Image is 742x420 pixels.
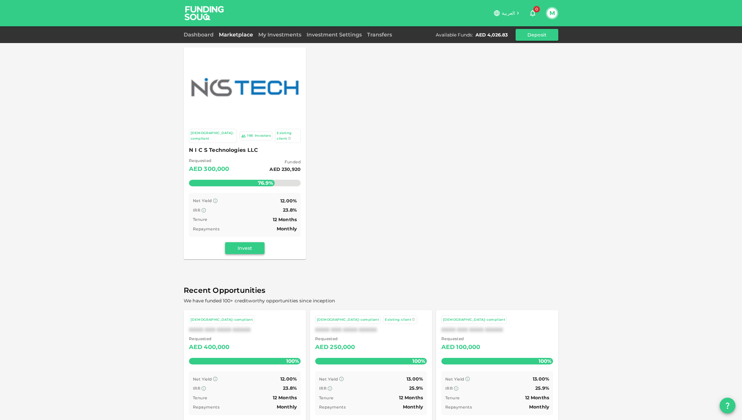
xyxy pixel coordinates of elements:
[445,386,453,391] span: IRR
[184,284,558,297] span: Recent Opportunities
[189,342,202,353] div: AED
[403,404,423,410] span: Monthly
[529,404,549,410] span: Monthly
[525,395,549,401] span: 12 Months
[411,356,427,366] span: 100%
[280,198,297,204] span: 12.00%
[319,377,338,382] span: Net Yield
[193,405,220,409] span: Repayments
[189,146,301,155] span: N I C S Technologies LLC
[269,159,301,165] span: Funded
[193,198,212,203] span: Net Yield
[399,395,423,401] span: 12 Months
[385,317,411,322] span: Existing client
[204,342,229,353] div: 400,000
[537,356,553,366] span: 100%
[441,342,455,353] div: AED
[193,217,207,222] span: Tenure
[273,217,297,222] span: 12 Months
[535,385,549,391] span: 25.9%
[247,133,253,139] div: 198
[285,356,301,366] span: 100%
[441,336,480,342] span: Requested
[456,342,480,353] div: 100,000
[364,32,395,38] a: Transfers
[445,395,459,400] span: Tenure
[502,10,515,16] span: العربية
[225,242,265,254] button: Invest
[319,405,346,409] span: Repayments
[445,405,472,409] span: Repayments
[445,377,464,382] span: Net Yield
[191,130,235,141] div: [DEMOGRAPHIC_DATA]-compliant
[193,377,212,382] span: Net Yield
[319,386,327,391] span: IRR
[443,317,505,323] div: [DEMOGRAPHIC_DATA]-compliant
[315,342,329,353] div: AED
[526,7,539,20] button: 0
[720,398,735,413] button: question
[189,327,301,333] div: XXXX XXX XXXX XXXXX
[315,327,427,333] div: XXXX XXX XXXX XXXXX
[189,336,230,342] span: Requested
[283,207,297,213] span: 23.8%
[441,327,553,333] div: XXXX XXX XXXX XXXXX
[193,386,200,391] span: IRR
[184,298,335,304] span: We have funded 100+ creditworthy opportunities since inception
[184,47,306,259] a: Marketplace Logo [DEMOGRAPHIC_DATA]-compliant 198Investors Existing client N I C S Technologies L...
[304,32,364,38] a: Investment Settings
[533,6,540,12] span: 0
[436,32,473,38] div: Available Funds :
[409,385,423,391] span: 25.9%
[533,376,549,382] span: 13.00%
[475,32,508,38] div: AED 4,026.83
[277,226,297,232] span: Monthly
[277,131,291,141] span: Existing client
[273,395,297,401] span: 12 Months
[317,317,379,323] div: [DEMOGRAPHIC_DATA]-compliant
[184,32,216,38] a: Dashboard
[216,32,256,38] a: Marketplace
[193,395,207,400] span: Tenure
[193,226,220,231] span: Repayments
[256,32,304,38] a: My Investments
[189,157,229,164] span: Requested
[547,8,557,18] button: M
[516,29,558,41] button: Deposit
[190,74,299,101] img: Marketplace Logo
[406,376,423,382] span: 13.00%
[191,317,253,323] div: [DEMOGRAPHIC_DATA]-compliant
[330,342,355,353] div: 250,000
[255,133,271,139] div: Investors
[193,208,200,213] span: IRR
[319,395,333,400] span: Tenure
[283,385,297,391] span: 23.8%
[277,404,297,410] span: Monthly
[280,376,297,382] span: 12.00%
[315,336,355,342] span: Requested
